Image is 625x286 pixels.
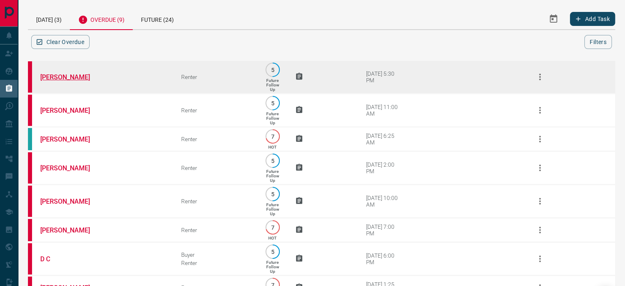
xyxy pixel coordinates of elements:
p: 5 [270,249,276,255]
a: [PERSON_NAME] [40,226,102,234]
button: Add Task [570,12,615,26]
p: HOT [268,236,277,240]
div: [DATE] 5:30 PM [366,70,401,84]
p: Future Follow Up [266,78,279,92]
div: property.ca [28,61,32,93]
button: Select Date Range [544,9,563,29]
div: [DATE] 11:00 AM [366,104,401,117]
div: Renter [181,227,250,233]
div: property.ca [28,243,32,274]
p: HOT [268,145,277,149]
a: [PERSON_NAME] [40,107,102,114]
div: [DATE] 6:00 PM [366,252,401,265]
div: condos.ca [28,128,32,150]
div: Future (24) [133,8,182,29]
div: Buyer [181,251,250,258]
div: [DATE] 7:00 PM [366,223,401,237]
a: D C [40,255,102,263]
div: [DATE] 10:00 AM [366,195,401,208]
div: Overdue (9) [70,8,133,30]
p: 5 [270,191,276,197]
p: 5 [270,100,276,106]
p: Future Follow Up [266,112,279,125]
p: Future Follow Up [266,260,279,274]
div: [DATE] 2:00 PM [366,161,401,174]
div: Renter [181,198,250,205]
button: Filters [584,35,612,49]
div: Renter [181,260,250,266]
a: [PERSON_NAME] [40,198,102,205]
div: property.ca [28,95,32,126]
a: [PERSON_NAME] [40,164,102,172]
div: property.ca [28,186,32,217]
p: 5 [270,67,276,73]
div: Renter [181,165,250,171]
div: [DATE] (3) [28,8,70,29]
p: Future Follow Up [266,202,279,216]
button: Clear Overdue [31,35,90,49]
div: Renter [181,107,250,114]
p: Future Follow Up [266,169,279,183]
a: [PERSON_NAME] [40,73,102,81]
div: [DATE] 6:25 AM [366,133,401,146]
p: 5 [270,158,276,164]
div: Renter [181,74,250,80]
div: property.ca [28,219,32,241]
p: 7 [270,133,276,140]
div: Renter [181,136,250,142]
p: 7 [270,224,276,230]
div: property.ca [28,152,32,184]
a: [PERSON_NAME] [40,135,102,143]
